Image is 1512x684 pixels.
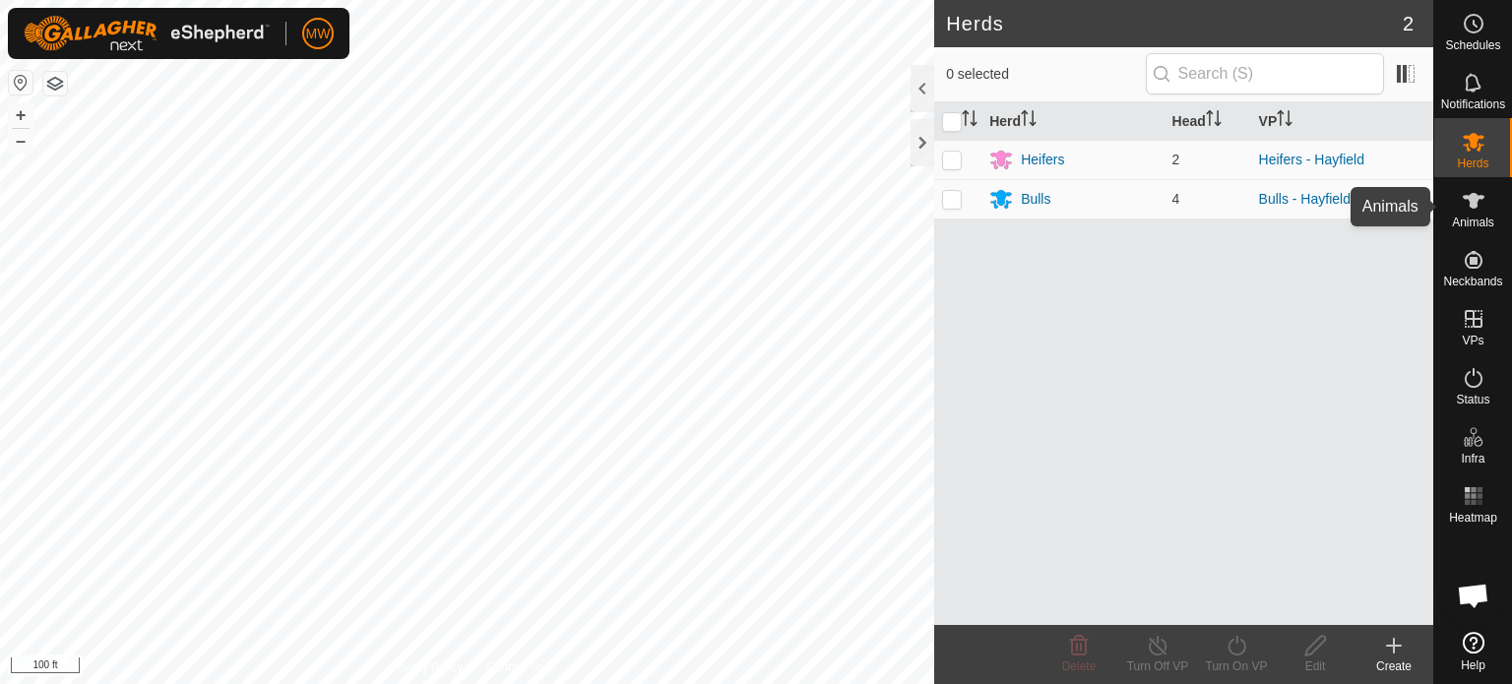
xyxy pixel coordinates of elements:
[1444,566,1503,625] div: Open chat
[390,658,464,676] a: Privacy Policy
[1259,191,1351,207] a: Bulls - Hayfield
[486,658,544,676] a: Contact Us
[1403,9,1414,38] span: 2
[981,102,1164,141] th: Herd
[1452,217,1494,228] span: Animals
[946,64,1145,85] span: 0 selected
[1461,659,1485,671] span: Help
[1172,152,1180,167] span: 2
[1118,657,1197,675] div: Turn Off VP
[1146,53,1384,94] input: Search (S)
[1461,453,1484,465] span: Infra
[1462,335,1483,346] span: VPs
[1021,113,1037,129] p-sorticon: Activate to sort
[1449,512,1497,524] span: Heatmap
[1354,657,1433,675] div: Create
[962,113,977,129] p-sorticon: Activate to sort
[1441,98,1505,110] span: Notifications
[1277,113,1292,129] p-sorticon: Activate to sort
[1021,189,1050,210] div: Bulls
[1062,659,1097,673] span: Delete
[946,12,1403,35] h2: Herds
[9,103,32,127] button: +
[306,24,331,44] span: MW
[24,16,270,51] img: Gallagher Logo
[1443,276,1502,287] span: Neckbands
[1259,152,1364,167] a: Heifers - Hayfield
[1197,657,1276,675] div: Turn On VP
[9,129,32,153] button: –
[1457,157,1488,169] span: Herds
[1434,624,1512,679] a: Help
[43,72,67,95] button: Map Layers
[1206,113,1222,129] p-sorticon: Activate to sort
[1165,102,1251,141] th: Head
[1172,191,1180,207] span: 4
[1456,394,1489,405] span: Status
[1251,102,1433,141] th: VP
[1445,39,1500,51] span: Schedules
[1021,150,1064,170] div: Heifers
[9,71,32,94] button: Reset Map
[1276,657,1354,675] div: Edit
